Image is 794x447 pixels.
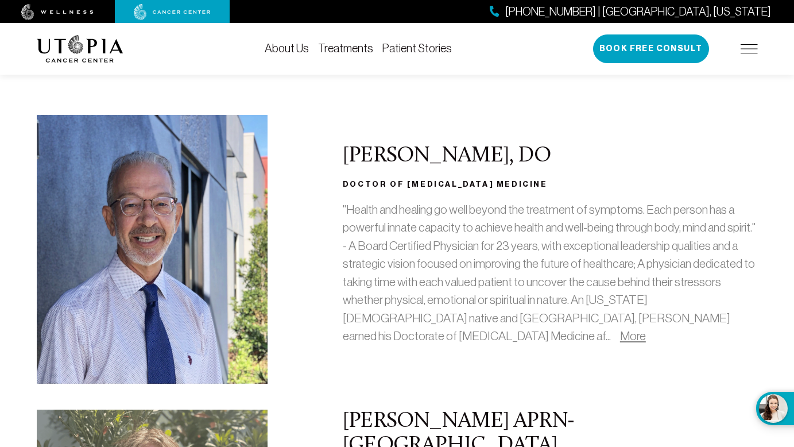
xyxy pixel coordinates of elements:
[741,44,758,53] img: icon-hamburger
[343,178,758,191] h3: Doctor of [MEDICAL_DATA] Medicine
[134,4,211,20] img: cancer center
[620,329,646,342] a: More
[593,34,709,63] button: Book Free Consult
[505,3,771,20] span: [PHONE_NUMBER] | [GEOGRAPHIC_DATA], [US_STATE]
[318,42,373,55] a: Treatments
[37,35,123,63] img: logo
[343,144,758,168] h2: [PERSON_NAME], DO
[382,42,452,55] a: Patient Stories
[37,115,268,384] img: Douglas L. Nelson, DO
[343,201,758,345] p: "Health and healing go well beyond the treatment of symptoms. Each person has a powerful innate c...
[490,3,771,20] a: [PHONE_NUMBER] | [GEOGRAPHIC_DATA], [US_STATE]
[265,42,309,55] a: About Us
[21,4,94,20] img: wellness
